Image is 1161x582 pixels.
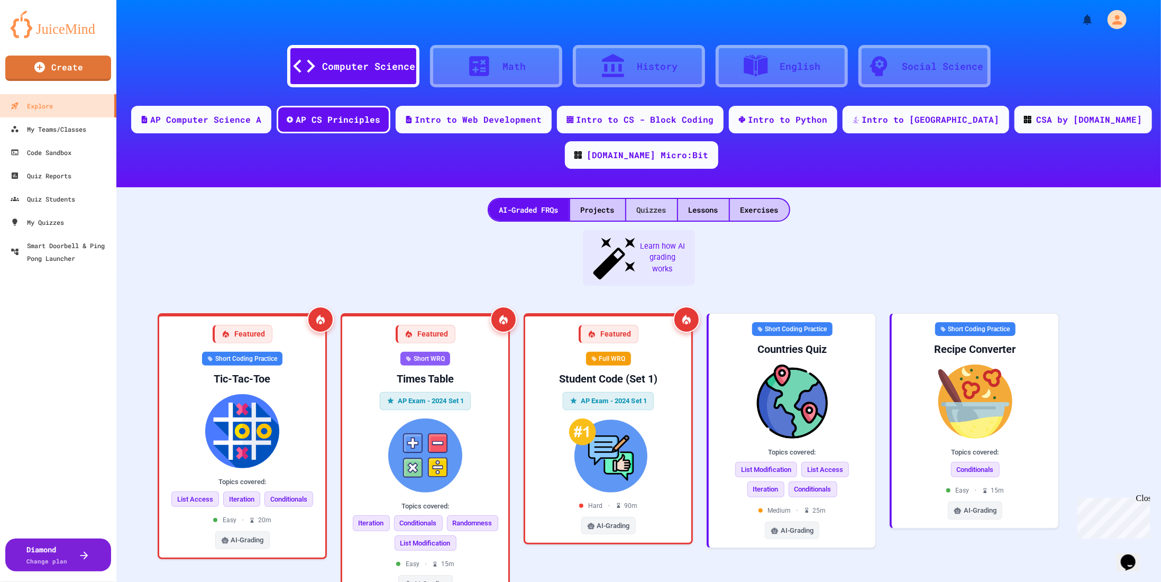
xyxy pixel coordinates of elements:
[394,515,443,531] span: Conditionals
[171,492,219,507] span: List Access
[626,199,677,221] div: Quizzes
[1024,116,1031,123] img: CODE_logo_RGB.png
[717,365,867,439] img: Countries Quiz
[900,447,1050,458] div: Topics covered:
[351,501,500,512] div: Topics covered:
[639,241,687,275] span: Learn how AI grading works
[586,352,631,366] div: Full WRQ
[213,325,272,343] div: Featured
[11,239,112,265] div: Smart Doorbell & Ping Pong Launcher
[151,113,262,126] div: AP Computer Science A
[902,59,984,74] div: Social Science
[748,113,828,126] div: Intro to Python
[11,123,86,135] div: My Teams/Classes
[597,521,630,531] span: AI-Grading
[900,342,1050,356] div: Recipe Converter
[534,372,683,386] div: Student Code (Set 1)
[1096,7,1129,32] div: My Account
[946,486,1004,495] div: Easy 15 m
[351,372,500,386] div: Times Table
[11,169,71,182] div: Quiz Reports
[758,506,826,515] div: Medium 25 m
[579,501,638,511] div: Hard 90 m
[11,193,75,205] div: Quiz Students
[400,352,450,366] div: Short WRQ
[608,501,610,511] span: •
[780,59,820,74] div: English
[5,539,111,571] button: DiamondChange plan
[27,557,68,565] span: Change plan
[747,481,784,497] span: Iteration
[242,515,244,525] span: •
[11,99,53,112] div: Explore
[11,146,71,159] div: Code Sandbox
[579,325,638,343] div: Featured
[862,113,1000,126] div: Intro to [GEOGRAPHIC_DATA]
[11,11,106,38] img: logo-orange.svg
[353,515,390,531] span: Iteration
[223,492,260,507] span: Iteration
[678,199,729,221] div: Lessons
[570,199,625,221] div: Projects
[415,113,542,126] div: Intro to Web Development
[587,149,709,161] div: [DOMAIN_NAME] Micro:Bit
[1073,494,1150,539] iframe: chat widget
[168,477,317,487] div: Topics covered:
[975,486,977,495] span: •
[168,394,317,468] img: Tic-Tac-Toe
[351,419,500,493] img: Times Table
[577,113,714,126] div: Intro to CS - Block Coding
[717,342,867,356] div: Countries Quiz
[574,151,582,159] img: CODE_logo_RGB.png
[231,535,264,545] span: AI-Grading
[489,199,569,221] div: AI-Graded FRQs
[797,506,799,515] span: •
[425,559,427,569] span: •
[396,559,454,569] div: Easy 15 m
[752,322,833,336] div: Short Coding Practice
[27,544,68,566] div: Diamond
[1062,11,1096,29] div: My Notifications
[323,59,416,74] div: Computer Science
[735,462,797,478] span: List Modification
[202,352,282,366] div: Short Coding Practice
[264,492,313,507] span: Conditionals
[637,59,678,74] div: History
[1037,113,1142,126] div: CSA by [DOMAIN_NAME]
[900,365,1050,439] img: Recipe Converter
[781,525,813,536] span: AI-Grading
[503,59,526,74] div: Math
[447,515,498,531] span: Randomness
[717,447,867,458] div: Topics covered:
[730,199,789,221] div: Exercises
[534,419,683,493] img: Student Code (Set 1)
[395,535,456,551] span: List Modification
[296,113,381,126] div: AP CS Principles
[935,322,1016,336] div: Short Coding Practice
[801,462,849,478] span: List Access
[951,462,1000,478] span: Conditionals
[4,4,73,67] div: Chat with us now!Close
[563,392,654,410] div: AP Exam - 2024 Set 1
[1117,540,1150,571] iframe: chat widget
[380,392,471,410] div: AP Exam - 2024 Set 1
[789,481,837,497] span: Conditionals
[213,515,271,525] div: Easy 20 m
[5,56,111,81] a: Create
[11,216,64,229] div: My Quizzes
[964,505,997,516] span: AI-Grading
[168,372,317,386] div: Tic-Tac-Toe
[396,325,455,343] div: Featured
